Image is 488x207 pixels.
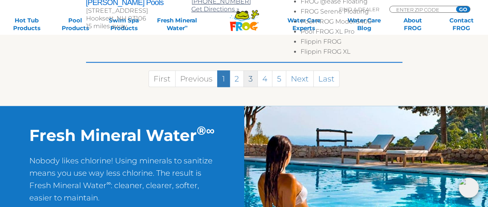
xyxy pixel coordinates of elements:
span: 15 miles away [86,22,127,30]
sup: ∞ [106,179,111,186]
a: First [149,70,176,87]
li: FROG Serene Floating [301,8,402,18]
a: 4 [257,70,272,87]
img: openIcon [459,178,479,198]
a: 1 [217,70,230,87]
a: AboutFROG [394,17,432,32]
a: 5 [272,70,286,87]
sup: ® [197,123,206,137]
sup: ∞ [206,123,214,137]
a: Next [286,70,314,87]
li: Flippin FROG [301,38,402,48]
li: Pool FROG Model 5400 [301,18,402,28]
a: PoolProducts [56,17,94,32]
div: [STREET_ADDRESS] [86,7,191,15]
input: GO [456,6,470,12]
a: 2 [230,70,244,87]
a: Hot TubProducts [8,17,46,32]
h2: Fresh Mineral Water [29,125,215,144]
li: Flippin FROG XL [301,48,402,58]
a: ContactFROG [442,17,480,32]
a: Previous [175,70,218,87]
div: Hooksett, NH 03106 [86,15,191,22]
a: Get Directions » [191,5,239,13]
li: Pool FROG XL Pro [301,28,402,38]
input: Zip Code Form [395,6,447,13]
a: 3 [243,70,258,87]
a: Last [313,70,339,87]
